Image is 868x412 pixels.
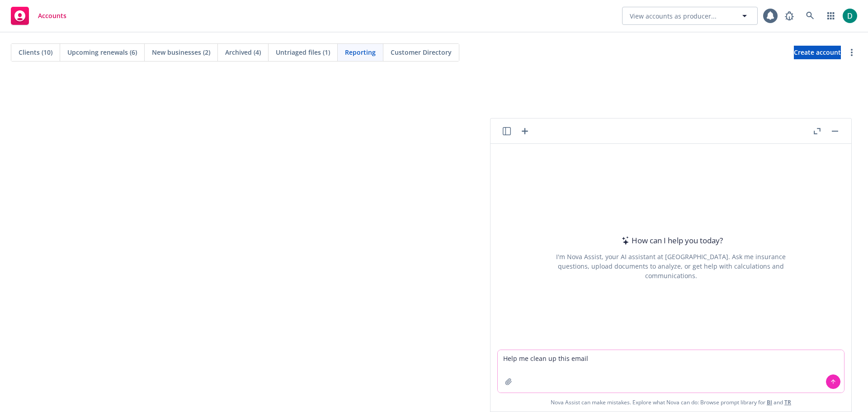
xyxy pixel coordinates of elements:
[498,350,844,393] textarea: Help me clean up this email
[67,47,137,57] span: Upcoming renewals (6)
[846,47,857,58] a: more
[345,47,376,57] span: Reporting
[843,9,857,23] img: photo
[822,7,840,25] a: Switch app
[630,11,717,21] span: View accounts as producer...
[619,235,723,246] div: How can I help you today?
[544,252,798,280] div: I'm Nova Assist, your AI assistant at [GEOGRAPHIC_DATA]. Ask me insurance questions, upload docum...
[622,7,758,25] button: View accounts as producer...
[7,3,70,28] a: Accounts
[767,398,772,406] a: BI
[19,47,52,57] span: Clients (10)
[9,81,859,403] iframe: Hex Dashboard 1
[780,7,798,25] a: Report a Bug
[784,398,791,406] a: TR
[152,47,210,57] span: New businesses (2)
[794,44,841,61] span: Create account
[494,393,848,412] span: Nova Assist can make mistakes. Explore what Nova can do: Browse prompt library for and
[794,46,841,59] a: Create account
[276,47,330,57] span: Untriaged files (1)
[391,47,452,57] span: Customer Directory
[225,47,261,57] span: Archived (4)
[38,12,66,19] span: Accounts
[801,7,819,25] a: Search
